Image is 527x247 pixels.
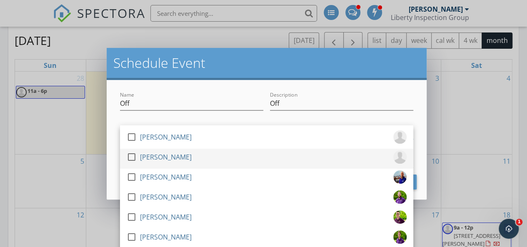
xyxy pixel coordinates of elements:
[140,190,192,204] div: [PERSON_NAME]
[140,210,192,224] div: [PERSON_NAME]
[393,150,407,164] img: default-user-f0147aede5fd5fa78ca7ade42f37bd4542148d508eef1c3d3ea960f66861d68b.jpg
[140,230,192,244] div: [PERSON_NAME]
[140,130,192,144] div: [PERSON_NAME]
[393,230,407,244] img: 20210805_1934.jpg
[140,150,192,164] div: [PERSON_NAME]
[393,190,407,204] img: jeremy_headshot.png
[113,55,420,71] h2: Schedule Event
[393,210,407,224] img: adrianbackground.png
[140,170,192,184] div: [PERSON_NAME]
[393,130,407,144] img: default-user-f0147aede5fd5fa78ca7ade42f37bd4542148d508eef1c3d3ea960f66861d68b.jpg
[516,219,522,225] span: 1
[393,170,407,184] img: img_8869.jpeg
[499,219,519,239] iframe: Intercom live chat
